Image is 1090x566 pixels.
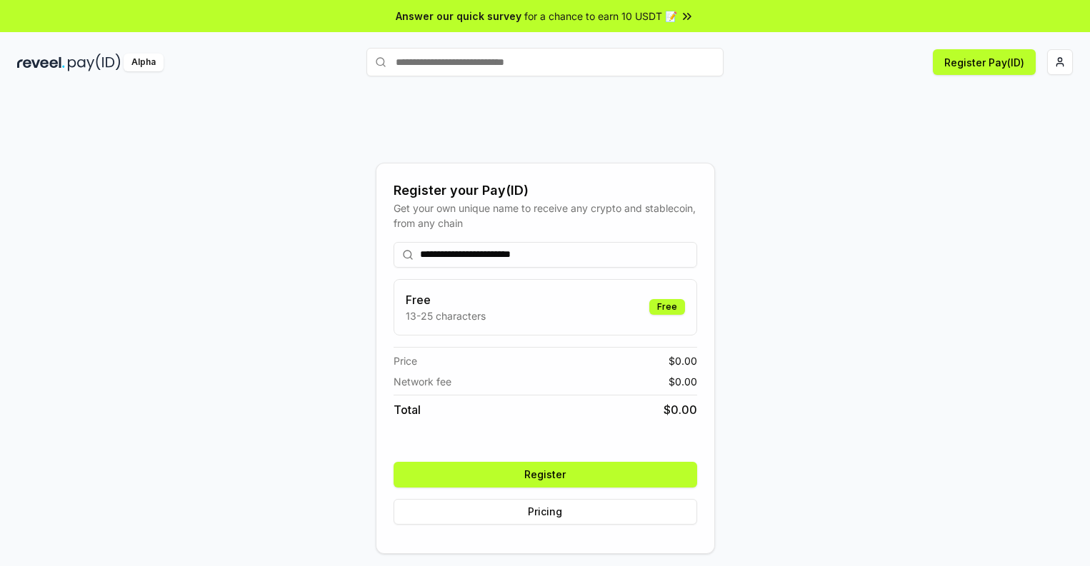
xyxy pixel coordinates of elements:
[394,353,417,368] span: Price
[669,374,697,389] span: $ 0.00
[394,374,451,389] span: Network fee
[524,9,677,24] span: for a chance to earn 10 USDT 📝
[669,353,697,368] span: $ 0.00
[649,299,685,315] div: Free
[396,9,521,24] span: Answer our quick survey
[406,308,486,323] p: 13-25 characters
[17,54,65,71] img: reveel_dark
[394,181,697,201] div: Register your Pay(ID)
[406,291,486,308] h3: Free
[394,462,697,487] button: Register
[124,54,164,71] div: Alpha
[664,401,697,418] span: $ 0.00
[933,49,1036,75] button: Register Pay(ID)
[394,401,421,418] span: Total
[68,54,121,71] img: pay_id
[394,201,697,231] div: Get your own unique name to receive any crypto and stablecoin, from any chain
[394,499,697,525] button: Pricing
